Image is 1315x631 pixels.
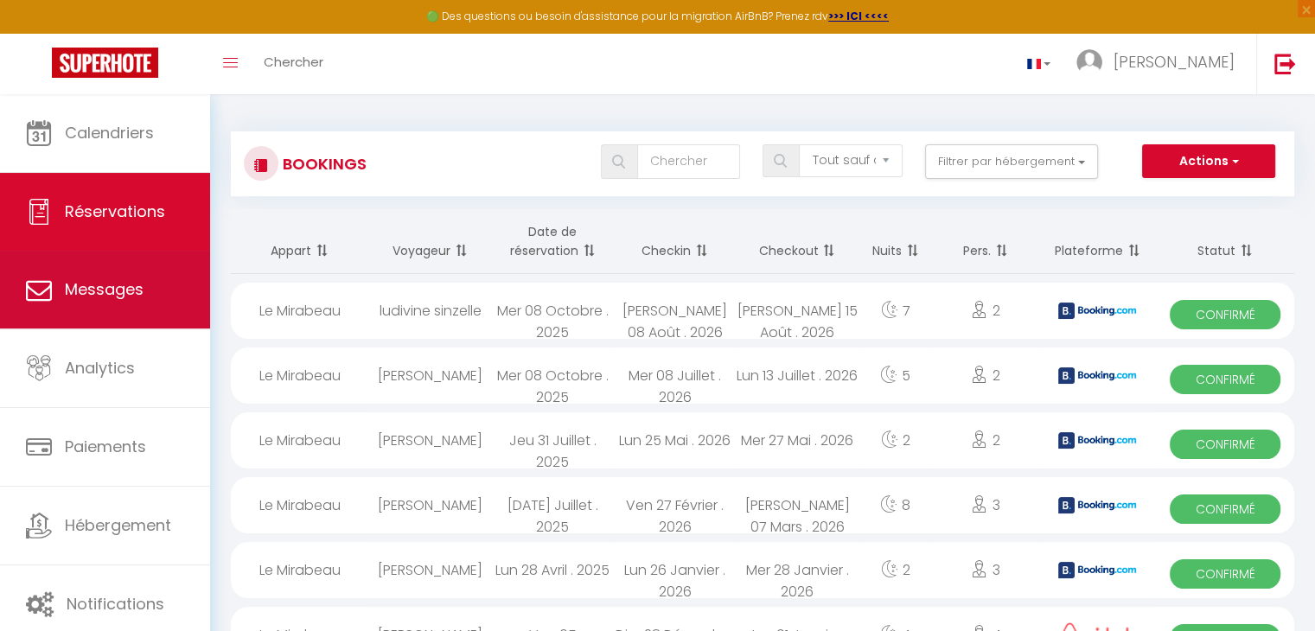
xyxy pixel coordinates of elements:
[369,209,491,274] th: Sort by guest
[828,9,889,23] a: >>> ICI <<<<
[491,209,613,274] th: Sort by booking date
[65,357,135,379] span: Analytics
[925,144,1098,179] button: Filtrer par hébergement
[231,209,369,274] th: Sort by rentals
[65,514,171,536] span: Hébergement
[1076,49,1102,75] img: ...
[251,34,336,94] a: Chercher
[65,278,144,300] span: Messages
[1063,34,1256,94] a: ... [PERSON_NAME]
[736,209,858,274] th: Sort by checkout
[65,436,146,457] span: Paiements
[278,144,367,183] h3: Bookings
[1039,209,1156,274] th: Sort by channel
[264,53,323,71] span: Chercher
[859,209,933,274] th: Sort by nights
[933,209,1039,274] th: Sort by people
[1142,144,1275,179] button: Actions
[67,593,164,615] span: Notifications
[1274,53,1296,74] img: logout
[637,144,740,179] input: Chercher
[52,48,158,78] img: Super Booking
[1114,51,1235,73] span: [PERSON_NAME]
[1156,209,1294,274] th: Sort by status
[614,209,736,274] th: Sort by checkin
[65,122,154,143] span: Calendriers
[65,201,165,222] span: Réservations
